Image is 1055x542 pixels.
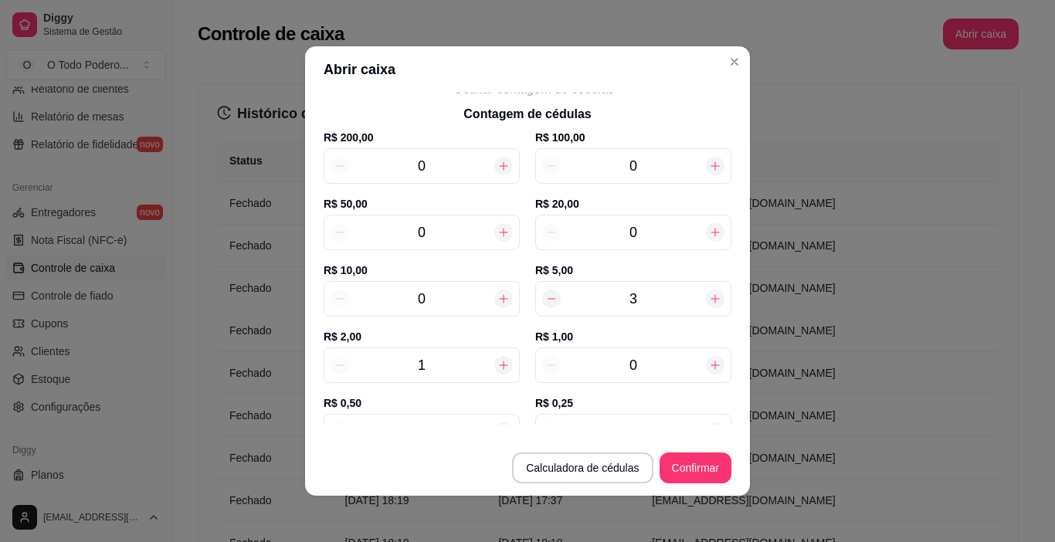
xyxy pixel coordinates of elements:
label: R$ 50,00 [324,196,520,212]
label: R$ 2,00 [324,329,520,344]
label: R$ 100,00 [535,130,731,145]
header: Abrir caixa [305,46,750,93]
label: R$ 20,00 [535,196,731,212]
button: Calculadora de cédulas [512,452,653,483]
label: R$ 1,00 [535,329,731,344]
button: Close [722,49,747,74]
label: R$ 0,50 [324,395,520,411]
button: Confirmar [660,452,731,483]
label: R$ 5,00 [535,263,731,278]
label: R$ 10,00 [324,263,520,278]
label: R$ 200,00 [324,130,520,145]
label: R$ 0,25 [535,395,731,411]
h3: Contagem de cédulas [324,105,731,124]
